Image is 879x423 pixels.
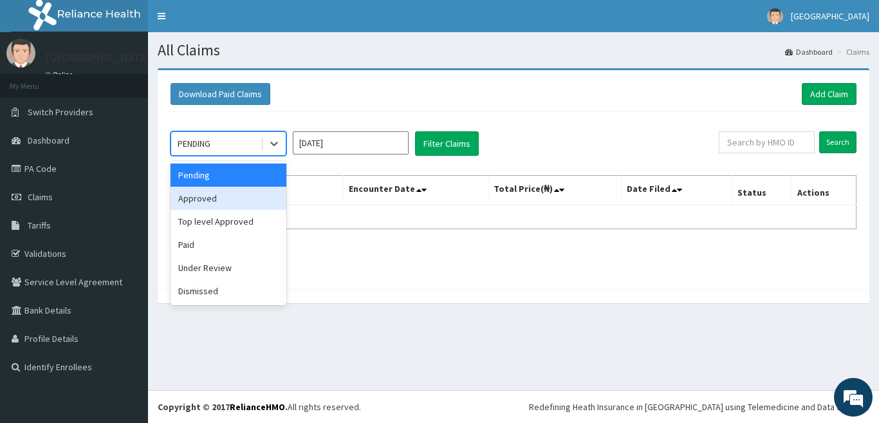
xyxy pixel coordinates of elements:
a: Online [45,70,76,79]
span: We're online! [75,128,178,258]
input: Select Month and Year [293,131,409,155]
h1: All Claims [158,42,869,59]
a: RelianceHMO [230,401,285,413]
textarea: Type your message and hit 'Enter' [6,284,245,329]
div: Under Review [171,256,286,279]
div: Top level Approved [171,210,286,233]
img: User Image [6,39,35,68]
li: Claims [834,46,869,57]
span: Dashboard [28,135,69,146]
button: Filter Claims [415,131,479,156]
div: PENDING [178,137,210,150]
input: Search [819,131,856,153]
div: Pending [171,164,286,187]
span: Switch Providers [28,106,93,118]
img: User Image [767,8,783,24]
th: Total Price(₦) [488,176,622,205]
span: Tariffs [28,220,51,231]
img: d_794563401_company_1708531726252_794563401 [24,64,52,97]
div: Minimize live chat window [211,6,242,37]
th: Status [732,176,792,205]
div: Dismissed [171,279,286,303]
th: Encounter Date [344,176,488,205]
input: Search by HMO ID [719,131,815,153]
p: [GEOGRAPHIC_DATA] [45,52,151,64]
div: Redefining Heath Insurance in [GEOGRAPHIC_DATA] using Telemedicine and Data Science! [529,400,869,413]
strong: Copyright © 2017 . [158,401,288,413]
footer: All rights reserved. [148,390,879,423]
th: Actions [791,176,856,205]
span: Claims [28,191,53,203]
a: Add Claim [802,83,856,105]
div: Approved [171,187,286,210]
th: Date Filed [622,176,732,205]
button: Download Paid Claims [171,83,270,105]
div: Paid [171,233,286,256]
a: Dashboard [785,46,833,57]
span: [GEOGRAPHIC_DATA] [791,10,869,22]
div: Chat with us now [67,72,216,89]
